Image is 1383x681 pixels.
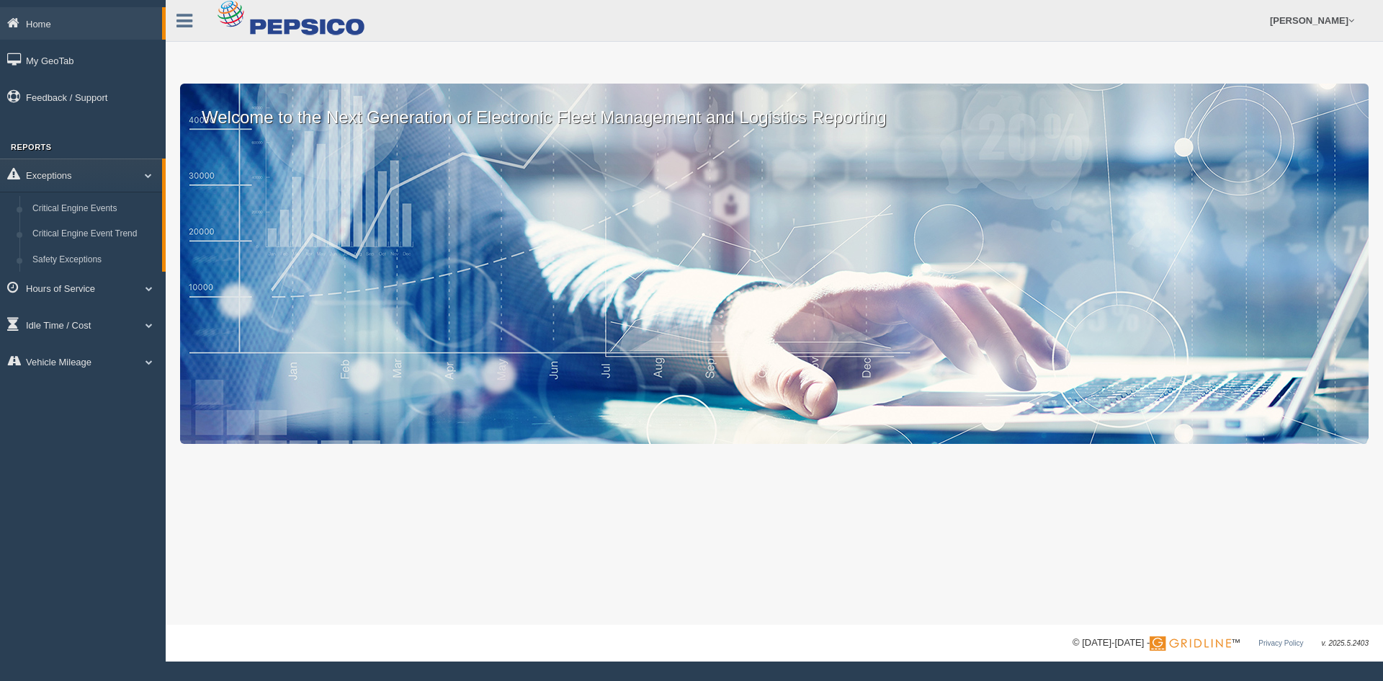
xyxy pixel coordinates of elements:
span: v. 2025.5.2403 [1322,639,1369,647]
a: Safety Exceptions [26,247,162,273]
div: © [DATE]-[DATE] - ™ [1073,636,1369,651]
p: Welcome to the Next Generation of Electronic Fleet Management and Logistics Reporting [180,84,1369,130]
a: Critical Engine Events [26,196,162,222]
a: Critical Engine Event Trend [26,221,162,247]
img: Gridline [1150,636,1231,651]
a: Privacy Policy [1258,639,1303,647]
